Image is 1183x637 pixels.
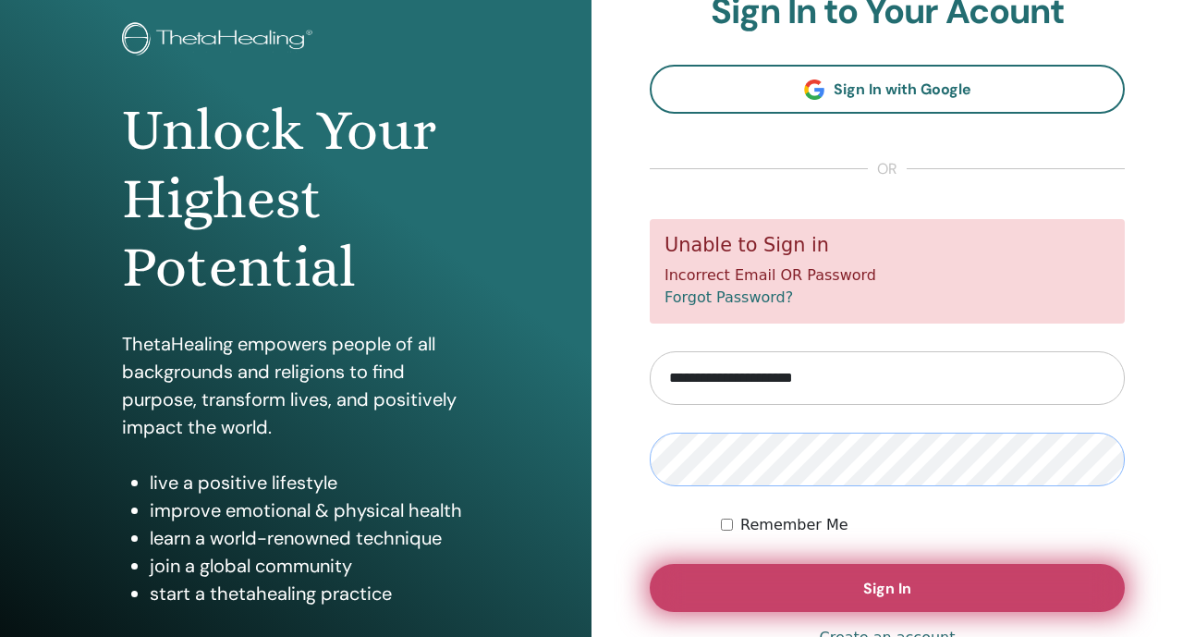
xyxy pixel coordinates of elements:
[665,288,793,306] a: Forgot Password?
[150,469,470,496] li: live a positive lifestyle
[868,158,907,180] span: or
[665,234,1110,257] h5: Unable to Sign in
[122,330,470,441] p: ThetaHealing empowers people of all backgrounds and religions to find purpose, transform lives, a...
[650,564,1125,612] button: Sign In
[721,514,1125,536] div: Keep me authenticated indefinitely or until I manually logout
[150,524,470,552] li: learn a world-renowned technique
[740,514,848,536] label: Remember Me
[150,552,470,580] li: join a global community
[834,80,971,99] span: Sign In with Google
[122,96,470,302] h1: Unlock Your Highest Potential
[650,219,1125,324] div: Incorrect Email OR Password
[863,579,911,598] span: Sign In
[650,65,1125,114] a: Sign In with Google
[150,580,470,607] li: start a thetahealing practice
[150,496,470,524] li: improve emotional & physical health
